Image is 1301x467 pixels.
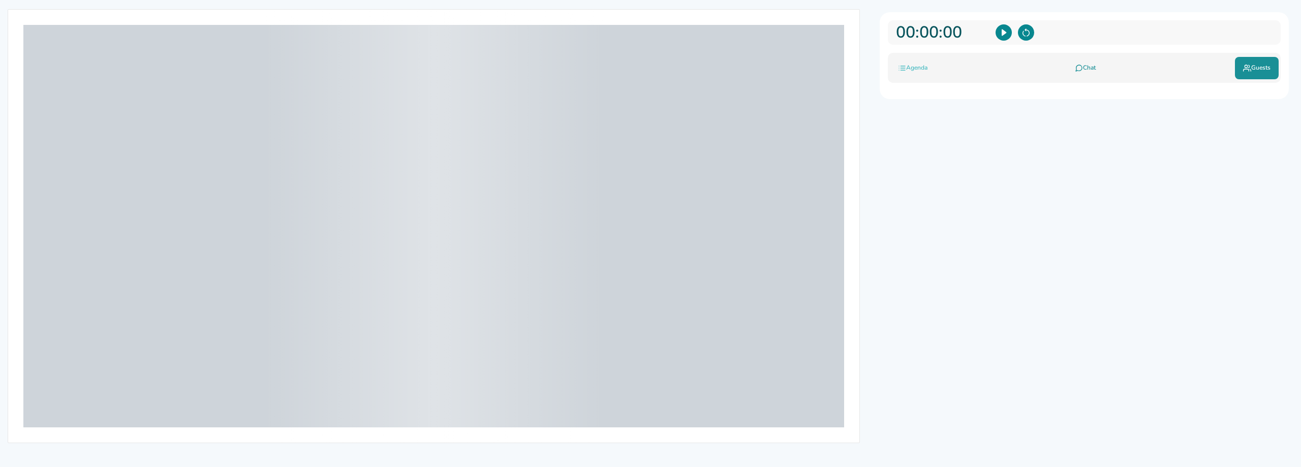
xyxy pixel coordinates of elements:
a: Guests [1235,57,1279,79]
a: Chat [1067,57,1104,79]
div: 00:00:00 [896,20,962,45]
img: restart_timer.svg [1018,24,1034,41]
a: Agenda [890,57,936,79]
img: resume_timer.svg [996,24,1012,41]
